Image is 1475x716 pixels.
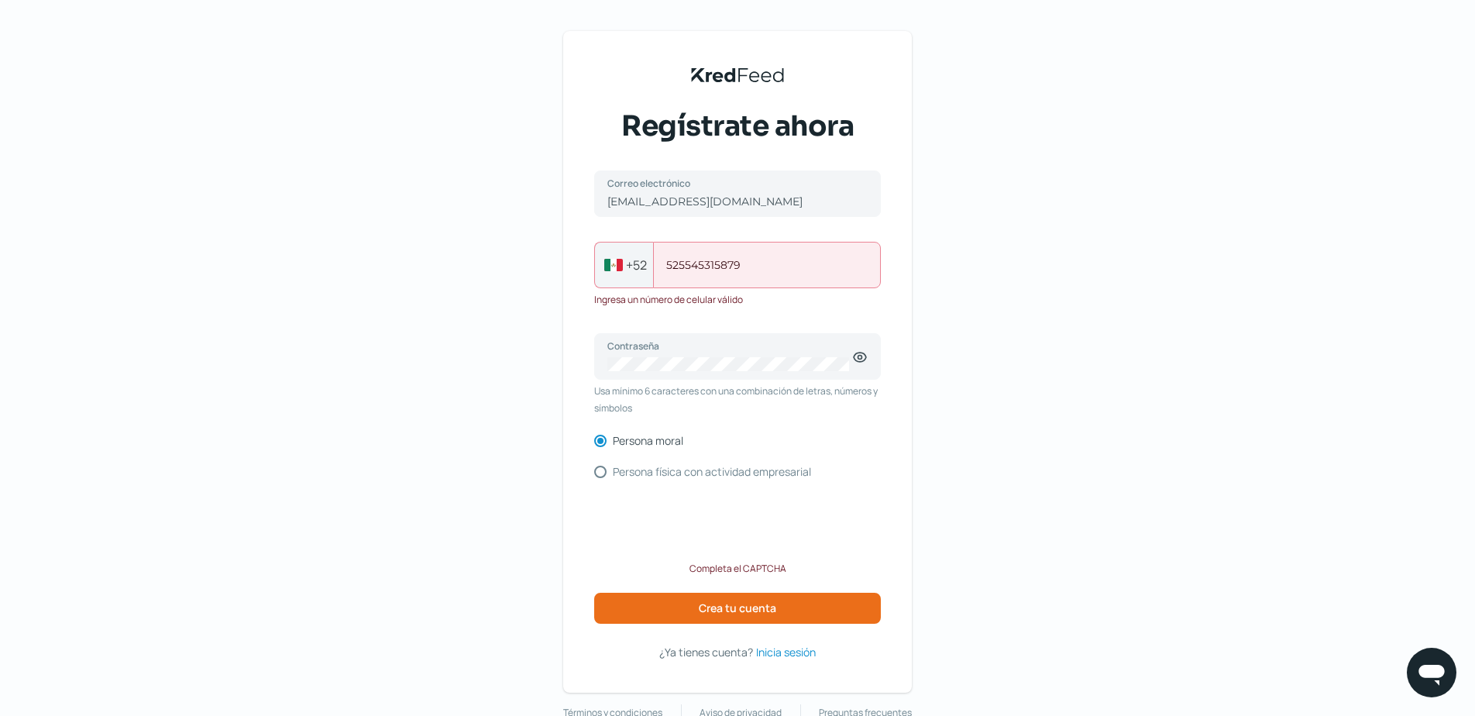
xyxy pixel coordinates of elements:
span: Completa el CAPTCHA [689,560,786,577]
iframe: reCAPTCHA [620,497,855,557]
img: chatIcon [1416,657,1447,688]
span: Ingresa un número de celular válido [594,291,743,308]
label: Persona física con actividad empresarial [613,466,811,477]
a: Inicia sesión [756,642,816,662]
span: Crea tu cuenta [699,603,776,614]
button: Crea tu cuenta [594,593,881,624]
span: +52 [626,256,647,274]
span: Usa mínimo 6 caracteres con una combinación de letras, números y símbolos [594,383,881,416]
label: Contraseña [607,339,852,353]
span: ¿Ya tienes cuenta? [659,645,753,659]
label: Correo electrónico [607,177,852,190]
label: Persona moral [613,435,683,446]
span: Regístrate ahora [621,107,854,146]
